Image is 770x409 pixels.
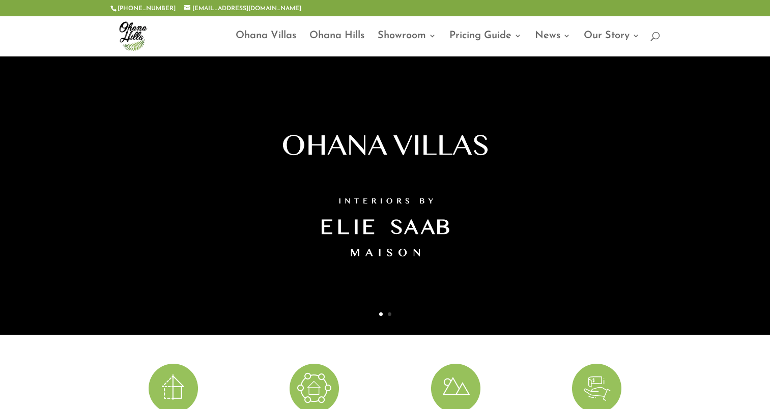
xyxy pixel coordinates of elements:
a: Showroom [378,32,436,56]
a: Pricing Guide [449,32,522,56]
img: ohana-hills [112,15,153,56]
a: Ohana Hills [309,32,364,56]
a: [PHONE_NUMBER] [118,6,176,12]
a: [EMAIL_ADDRESS][DOMAIN_NAME] [184,6,301,12]
a: News [535,32,571,56]
a: Ohana Villas [236,32,296,56]
a: Our Story [584,32,640,56]
a: 2 [388,312,391,316]
a: 1 [379,312,383,316]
